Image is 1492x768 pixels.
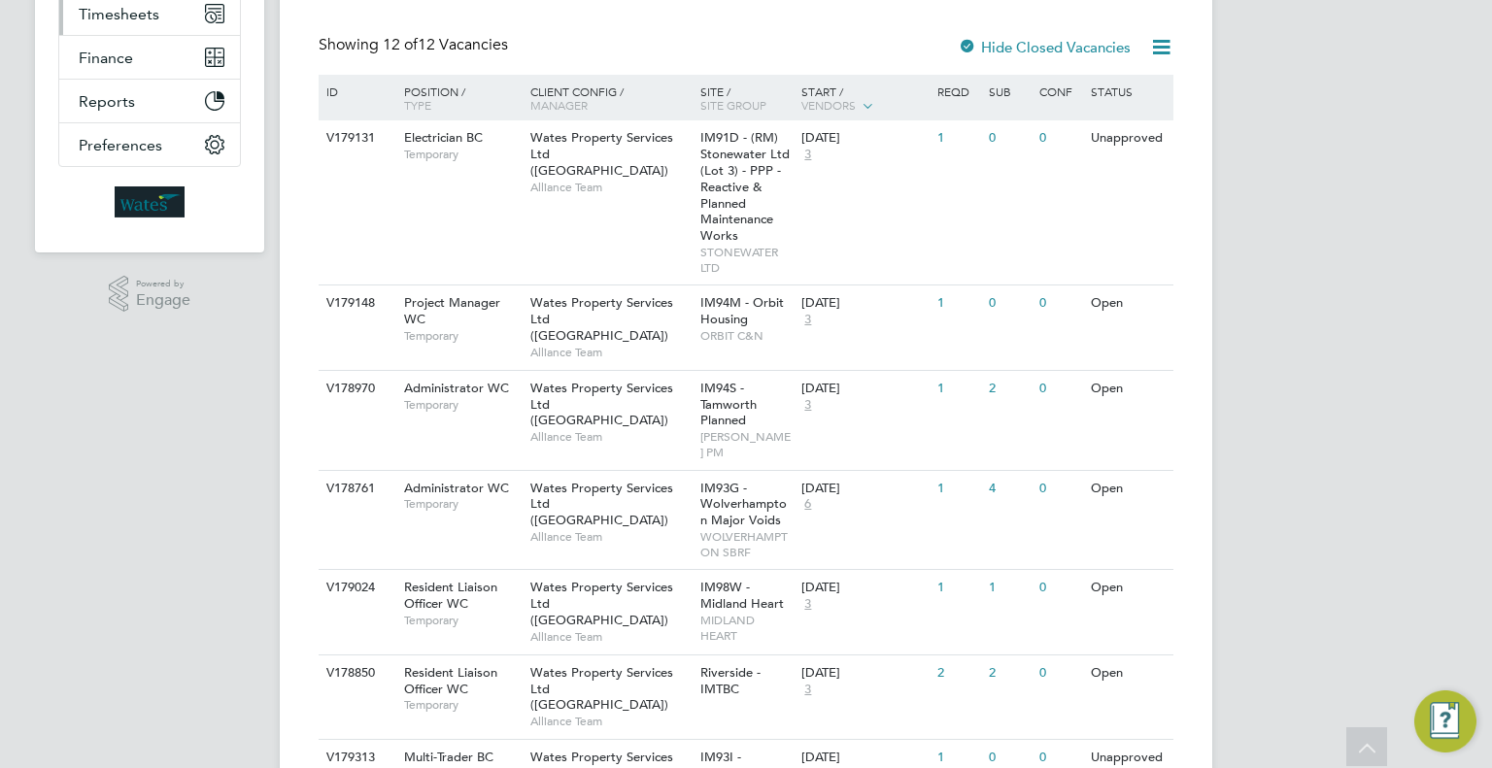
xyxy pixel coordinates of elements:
div: Unapproved [1086,120,1170,156]
span: Temporary [404,496,521,512]
span: Alliance Team [530,629,691,645]
div: 0 [1034,285,1085,321]
span: IM94S - Tamworth Planned [700,380,757,429]
div: 0 [1034,120,1085,156]
span: Multi-Trader BC [404,749,493,765]
label: Hide Closed Vacancies [958,38,1131,56]
span: Riverside - IMTBC [700,664,761,697]
span: Wates Property Services Ltd ([GEOGRAPHIC_DATA]) [530,294,673,344]
button: Finance [59,36,240,79]
span: IM91D - (RM) Stonewater Ltd (Lot 3) - PPP - Reactive & Planned Maintenance Works [700,129,790,244]
div: 0 [984,285,1034,321]
span: Alliance Team [530,429,691,445]
a: Powered byEngage [109,276,191,313]
span: Timesheets [79,5,159,23]
span: Vendors [801,97,856,113]
div: 0 [984,120,1034,156]
span: 3 [801,596,814,613]
span: Engage [136,292,190,309]
span: ORBIT C&N [700,328,793,344]
div: [DATE] [801,481,928,497]
div: Open [1086,570,1170,606]
div: 4 [984,471,1034,507]
span: MIDLAND HEART [700,613,793,643]
button: Engage Resource Center [1414,690,1476,752]
div: [DATE] [801,580,928,596]
div: Position / [390,75,526,121]
div: 1 [932,285,983,321]
div: Client Config / [526,75,695,121]
span: IM93G - Wolverhampton Major Voids [700,480,787,529]
span: 3 [801,312,814,328]
button: Preferences [59,123,240,166]
span: 3 [801,147,814,163]
div: Open [1086,655,1170,691]
span: [PERSON_NAME] PM [700,429,793,459]
span: Preferences [79,136,162,154]
span: Wates Property Services Ltd ([GEOGRAPHIC_DATA]) [530,664,673,714]
div: V179131 [322,120,390,156]
span: 3 [801,682,814,698]
span: Temporary [404,697,521,713]
span: Wates Property Services Ltd ([GEOGRAPHIC_DATA]) [530,480,673,529]
span: Manager [530,97,588,113]
div: [DATE] [801,130,928,147]
div: [DATE] [801,665,928,682]
a: Go to home page [58,186,241,217]
span: Resident Liaison Officer WC [404,664,497,697]
img: wates-logo-retina.png [115,186,185,217]
span: 12 of [383,35,418,54]
div: 0 [1034,471,1085,507]
div: Open [1086,471,1170,507]
div: 0 [1034,371,1085,407]
div: Open [1086,285,1170,321]
span: Temporary [404,613,521,628]
div: 2 [984,655,1034,691]
span: Powered by [136,276,190,292]
span: Resident Liaison Officer WC [404,579,497,612]
span: Wates Property Services Ltd ([GEOGRAPHIC_DATA]) [530,380,673,429]
span: Alliance Team [530,529,691,545]
div: V178761 [322,471,390,507]
span: Electrician BC [404,129,483,146]
div: Open [1086,371,1170,407]
span: Temporary [404,328,521,344]
span: Project Manager WC [404,294,500,327]
div: Site / [695,75,797,121]
span: STONEWATER LTD [700,245,793,275]
div: V179148 [322,285,390,321]
div: 0 [1034,570,1085,606]
span: Site Group [700,97,766,113]
div: V178970 [322,371,390,407]
span: Type [404,97,431,113]
span: Reports [79,92,135,111]
div: V179024 [322,570,390,606]
div: 2 [984,371,1034,407]
div: 0 [1034,655,1085,691]
div: Conf [1034,75,1085,108]
div: 1 [932,570,983,606]
button: Reports [59,80,240,122]
div: 2 [932,655,983,691]
span: 3 [801,397,814,414]
div: 1 [932,120,983,156]
span: Finance [79,49,133,67]
div: Showing [319,35,512,55]
div: [DATE] [801,750,928,766]
div: 1 [932,371,983,407]
span: 12 Vacancies [383,35,508,54]
div: Reqd [932,75,983,108]
span: Alliance Team [530,180,691,195]
span: Alliance Team [530,345,691,360]
div: V178850 [322,655,390,691]
span: Alliance Team [530,714,691,729]
span: Wates Property Services Ltd ([GEOGRAPHIC_DATA]) [530,579,673,628]
div: 1 [984,570,1034,606]
div: [DATE] [801,295,928,312]
span: IM98W - Midland Heart [700,579,784,612]
span: Administrator WC [404,380,509,396]
div: Sub [984,75,1034,108]
span: Temporary [404,147,521,162]
div: [DATE] [801,381,928,397]
span: Wates Property Services Ltd ([GEOGRAPHIC_DATA]) [530,129,673,179]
